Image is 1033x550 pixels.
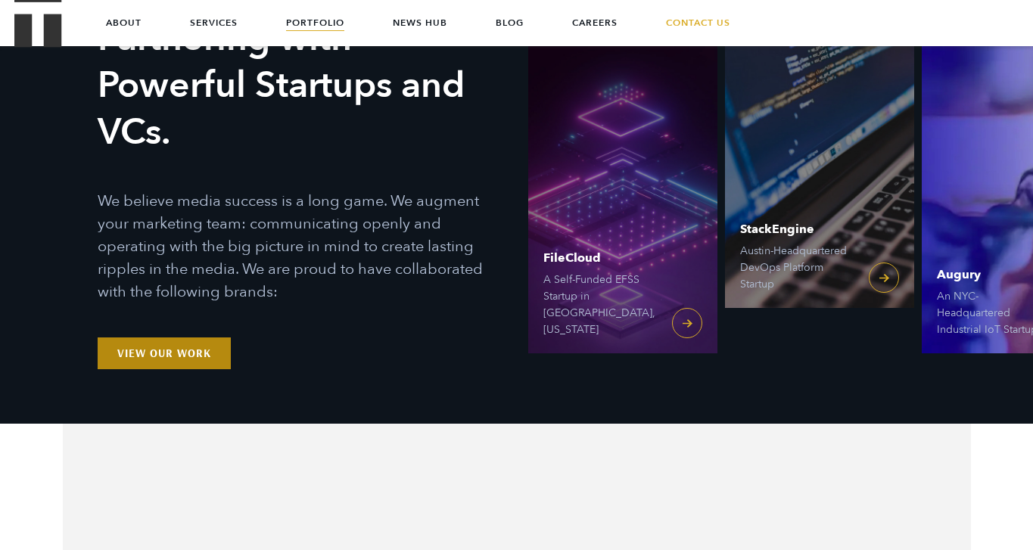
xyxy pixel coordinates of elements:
[543,252,657,264] span: FileCloud
[98,190,490,303] p: We believe media success is a long game. We augment your marketing team: communicating openly and...
[543,272,657,338] span: A Self-Funded EFSS Startup in [GEOGRAPHIC_DATA], [US_STATE]
[740,243,854,293] span: Austin-Headquartered DevOps Platform Startup
[98,337,231,369] a: View Our Work
[740,223,854,235] span: StackEngine
[98,15,490,156] h3: Partnering with Powerful Startups and VCs.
